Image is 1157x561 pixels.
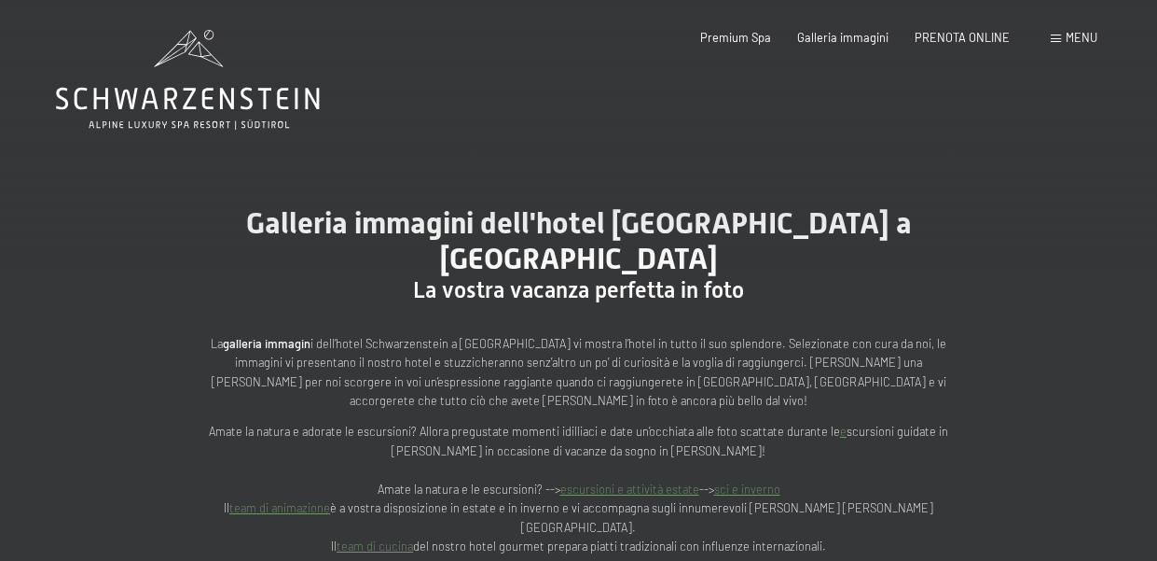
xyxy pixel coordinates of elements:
a: team di cucina [337,539,413,554]
span: La vostra vacanza perfetta in foto [413,277,744,303]
span: Menu [1066,30,1097,45]
a: Premium Spa [700,30,771,45]
a: PRENOTA ONLINE [915,30,1010,45]
a: Galleria immagini [797,30,888,45]
a: team di animazione [229,500,330,515]
strong: galleria immagin [223,336,310,351]
a: sci e inverno [714,482,780,497]
span: Galleria immagini dell'hotel [GEOGRAPHIC_DATA] a [GEOGRAPHIC_DATA] [246,205,912,276]
p: Amate la natura e adorate le escursioni? Allora pregustate momenti idilliaci e date un’occhiata a... [206,422,952,555]
a: escursioni e attività estate [560,482,699,497]
p: La i dell’hotel Schwarzenstein a [GEOGRAPHIC_DATA] vi mostra l’hotel in tutto il suo splendore. S... [206,334,952,411]
a: e [840,424,847,439]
